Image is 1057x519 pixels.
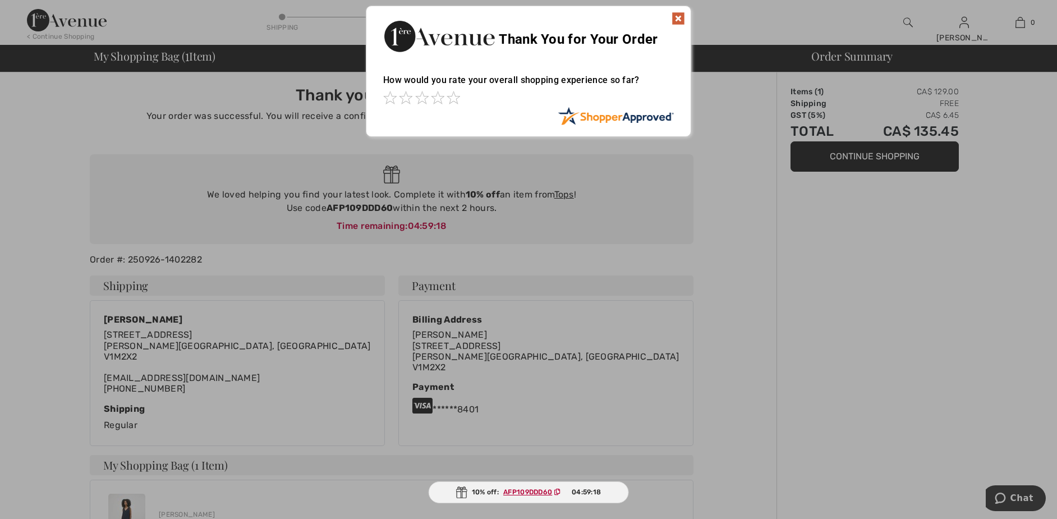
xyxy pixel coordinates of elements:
div: 10% off: [429,481,629,503]
img: Gift.svg [456,486,467,498]
ins: AFP109DDD60 [503,488,552,496]
img: Thank You for Your Order [383,17,495,55]
span: Chat [25,8,48,18]
span: Thank You for Your Order [499,31,658,47]
div: How would you rate your overall shopping experience so far? [383,63,674,107]
img: x [672,12,685,25]
span: 04:59:18 [572,487,601,497]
